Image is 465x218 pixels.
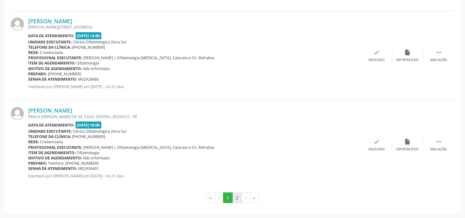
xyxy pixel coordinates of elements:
ul: Pagination [11,193,454,203]
b: Data de atendimento: [28,33,74,38]
a: [PERSON_NAME] [28,107,72,114]
b: Telefone da clínica: [28,45,71,50]
div: [PERSON_NAME][STREET_ADDRESS] [28,24,361,30]
div: Exportar (PDF) [397,147,419,152]
span: Oftalmologia [77,60,99,66]
b: Item de agendamento: [28,60,76,66]
div: PRACA [PERSON_NAME] DE SA, CASA, CENTRO, BODOCO - PE [28,114,361,119]
button: Go to page 1 [223,193,233,203]
b: Motivo de agendamento: [28,66,82,71]
div: Mais ações [430,58,447,62]
b: Rede: [28,50,39,55]
button: Go to last page [250,193,259,203]
span: [PHONE_NUMBER] [72,45,105,50]
div: Resolvido [369,147,384,152]
button: Go to page 2 [232,193,242,203]
b: Rede: [28,139,39,145]
img: img [11,107,24,120]
span: Credenciada [40,139,63,145]
span: [PHONE_NUMBER] [48,71,81,77]
b: Profissional executante: [28,145,82,150]
a: [PERSON_NAME] [28,18,72,24]
span: Clinica Oftalmologica Zona Sul [73,129,127,134]
span: Não informado [83,155,110,161]
b: Data de atendimento: [28,122,74,128]
p: Solicitado por [PERSON_NAME] em [DATE] - há 21 dias [28,173,361,179]
span: [DATE] 14:00 [76,32,102,39]
span: Clinica Oftalmologica Zona Sul [73,39,127,45]
i: insert_drive_file [404,138,411,145]
span: Credenciada [40,50,63,55]
span: Telefone: [PHONE_NUMBER] [48,161,99,166]
span: [PERSON_NAME] | Oftalmologia [MEDICAL_DATA], Catarata e Cir. Refrativa [84,145,215,150]
b: Preparo: [28,71,47,77]
b: Unidade executante: [28,129,72,134]
div: Exportar (PDF) [397,58,419,62]
b: Senha de atendimento: [28,166,77,171]
i: insert_drive_file [404,49,411,56]
i: check [373,138,380,145]
img: img [11,18,24,31]
span: Oftalmologia [77,150,99,155]
b: Motivo de agendamento: [28,155,82,161]
b: Senha de atendimento: [28,77,77,82]
i:  [435,49,442,56]
span: M02928486 [78,77,99,82]
i: check [373,49,380,56]
b: Preparo: [28,161,47,166]
span: [PHONE_NUMBER] [72,134,105,139]
b: Telefone da clínica: [28,134,71,139]
p: Solicitado por [PERSON_NAME] em [DATE] - há 22 dias [28,84,361,89]
b: Unidade executante: [28,39,72,45]
span: Não informado [83,66,110,71]
button: Go to next page [242,193,250,203]
span: M02930401 [78,166,99,171]
div: Mais ações [430,147,447,152]
div: Resolvido [369,58,384,62]
b: Profissional executante: [28,55,82,60]
span: [PERSON_NAME] | Oftalmologia [MEDICAL_DATA], Catarata e Cir. Refrativa [84,55,215,60]
span: [DATE] 10:00 [76,122,102,129]
b: Item de agendamento: [28,150,76,155]
i:  [435,138,442,145]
